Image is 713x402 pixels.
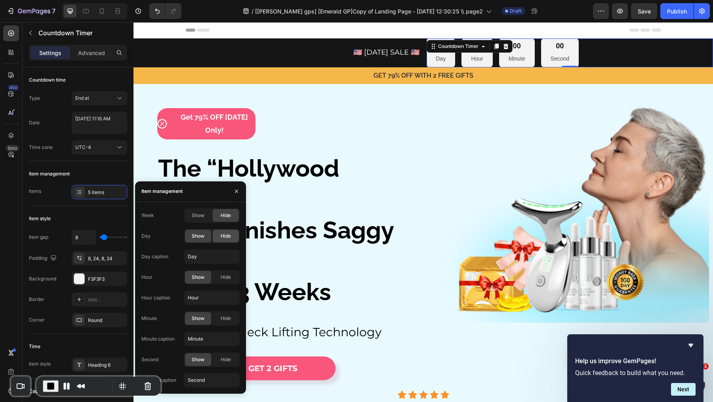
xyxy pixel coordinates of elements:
[88,296,125,303] div: Add...
[303,32,313,42] p: Day
[555,325,713,381] iframe: Intercom notifications message
[671,383,696,396] button: Next question
[141,188,183,195] div: Item management
[221,232,231,240] span: Hide
[141,356,158,363] div: Second
[192,274,204,281] span: Show
[141,294,170,301] div: Hour caption
[29,188,41,195] div: Items
[220,26,286,34] span: 🇺🇸 [DATE] SALE 🇺🇸
[29,119,40,126] div: Date
[667,7,687,15] div: Publish
[575,356,696,366] h2: Help us improve GemPages!
[221,315,231,322] span: Hide
[88,255,125,262] div: 8, 24, 8, 24
[375,32,392,42] p: Minute
[24,97,34,107] img: gempages_565293778965889810-f97b5ecc-12d1-480f-9c39-8c7c6ca97180.webp
[192,232,204,240] span: Show
[24,334,202,358] button: <p>BUY NOW &amp; GET 2 GIFTS</p>
[29,144,53,151] div: Time zone
[293,80,576,300] img: gempages_565293778965889810-91b53ab4-4007-4864-801c-3f7ed92520cb.webp
[141,335,175,343] div: Minute caption
[88,276,125,283] div: F3F3F3
[29,215,51,222] div: Item style
[264,368,316,377] img: gempages_565293778965889810-da5b8425-fdf2-4145-9cc5-adf3de759eda.webp
[575,341,696,396] div: Help us improve GemPages!
[75,144,91,150] span: UTC-4
[29,76,66,84] div: Countdown time
[141,315,157,322] div: Minute
[133,22,713,402] iframe: Design area
[221,356,231,363] span: Hide
[88,362,125,369] div: Heading 6
[38,28,124,38] p: Countdown Timer
[78,49,105,57] p: Advanced
[141,212,154,219] div: Week
[88,189,125,196] div: 5 items
[47,91,114,112] strong: Get 79% OFF [DATE] Only!
[39,49,61,57] p: Settings
[8,84,19,91] div: 450
[1,48,579,59] p: GET 79% OFF WITH 2 FREE GIFTS
[29,234,48,241] div: Item gap
[29,253,58,264] div: Padding
[192,315,204,322] span: Show
[72,140,127,154] button: UTC-4
[72,230,96,244] input: Auto
[375,19,392,29] div: 00
[29,343,40,350] div: Time
[192,356,204,363] span: Show
[29,316,45,324] div: Corner
[62,339,164,353] p: BUY NOW & GET 2 GIFTS
[417,19,436,29] div: 00
[303,21,347,28] div: Countdown Timer
[255,7,483,15] span: [[PERSON_NAME] gps] [Emerald GP]Copy of Landing Page - [DATE] 12:30:25 \\ page2
[6,145,19,151] div: Beta
[141,232,151,240] div: Day
[252,7,254,15] span: /
[3,3,59,19] button: 7
[686,341,696,350] button: Hide survey
[575,369,696,377] p: Quick feedback to build what you need.
[24,130,287,286] h2: The “Hollywood Secret” That Banishes Saggy Skin In Just 3 Weeks
[25,299,286,321] p: Non-Invasive Neck Lifting Technology
[29,170,70,177] div: Item management
[88,317,125,324] div: Round
[510,8,522,15] span: Draft
[337,32,349,42] p: Hour
[141,253,168,260] div: Day caption
[660,3,694,19] button: Publish
[29,95,40,102] div: Type
[72,91,127,105] button: End at
[29,360,51,368] div: Item style
[149,3,181,19] div: Undo/Redo
[417,32,436,42] p: Second
[141,274,153,281] div: Hour
[29,275,56,282] div: Background
[29,296,44,303] div: Border
[192,212,204,219] span: Show
[221,212,231,219] span: Hide
[221,274,231,281] span: Hide
[75,95,89,101] span: End at
[52,6,55,16] p: 7
[631,3,657,19] button: Save
[638,8,651,15] span: Save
